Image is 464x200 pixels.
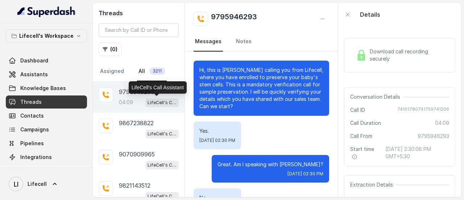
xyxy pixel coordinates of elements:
a: Lifecell [6,174,87,194]
a: Assigned [99,62,125,81]
p: 04:09 [119,99,133,106]
p: 9821143512 [119,181,150,190]
p: Lifecell's Workspace [19,32,74,40]
a: Knowledge Bases [6,82,87,95]
text: LI [14,180,18,188]
span: Start time [350,146,379,160]
span: API Settings [20,167,52,175]
h2: Threads [99,9,179,17]
a: Contacts [6,109,87,122]
span: 3211 [149,68,165,75]
a: Dashboard [6,54,87,67]
p: Great. Am I speaking with [PERSON_NAME]? [217,161,323,168]
a: All3211 [137,62,167,81]
p: LifeCell's Call Assistant [148,130,177,138]
a: Pipelines [6,137,87,150]
img: light.svg [17,6,76,17]
p: Yes. [199,127,235,135]
nav: Tabs [194,32,329,52]
span: Call From [350,132,372,140]
p: LifeCell's Call Assistant [148,193,177,200]
span: [DATE] 2:30:06 PM GMT+5:30 [385,146,449,160]
img: Lock Icon [356,50,367,61]
span: Conversation Details [350,93,403,101]
input: Search by Call ID or Phone Number [99,23,179,37]
nav: Tabs [99,62,179,81]
a: Threads [6,95,87,109]
p: 9867238822 [119,119,154,127]
span: Contacts [20,112,44,119]
span: 04:09 [435,119,449,127]
p: Details [360,10,380,19]
span: [DATE] 02:30 PM [199,138,235,143]
span: Extraction Details [350,181,396,188]
span: Call ID [350,106,365,114]
p: LifeCell's Call Assistant [148,99,177,106]
span: Knowledge Bases [20,85,66,92]
p: LifeCell's Call Assistant [148,162,177,169]
span: Campaigns [20,126,49,133]
button: (0) [99,43,122,56]
button: Lifecell's Workspace [6,29,87,42]
span: 9795946293 [418,132,449,140]
a: Messages [194,32,223,52]
h2: 9795946293 [211,12,257,26]
span: Lifecell [28,180,47,188]
span: Integrations [20,154,52,161]
span: Call Duration [350,119,381,127]
span: 74101780741759741206 [397,106,449,114]
span: Dashboard [20,57,48,64]
a: Assistants [6,68,87,81]
span: Pipelines [20,140,44,147]
span: Threads [20,98,42,106]
p: 9070909965 [119,150,155,159]
p: 9795946293 [119,87,154,96]
a: Campaigns [6,123,87,136]
span: Download call recording securely [370,48,446,62]
span: [DATE] 02:30 PM [287,171,323,177]
div: LifeCell's Call Assistant [129,81,187,94]
a: Integrations [6,151,87,164]
a: API Settings [6,164,87,177]
a: Notes [235,32,253,52]
span: Assistants [20,71,48,78]
p: Hi, this is [PERSON_NAME] calling you from Lifecell, where you have enrolled to preserve your bab... [199,66,323,110]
